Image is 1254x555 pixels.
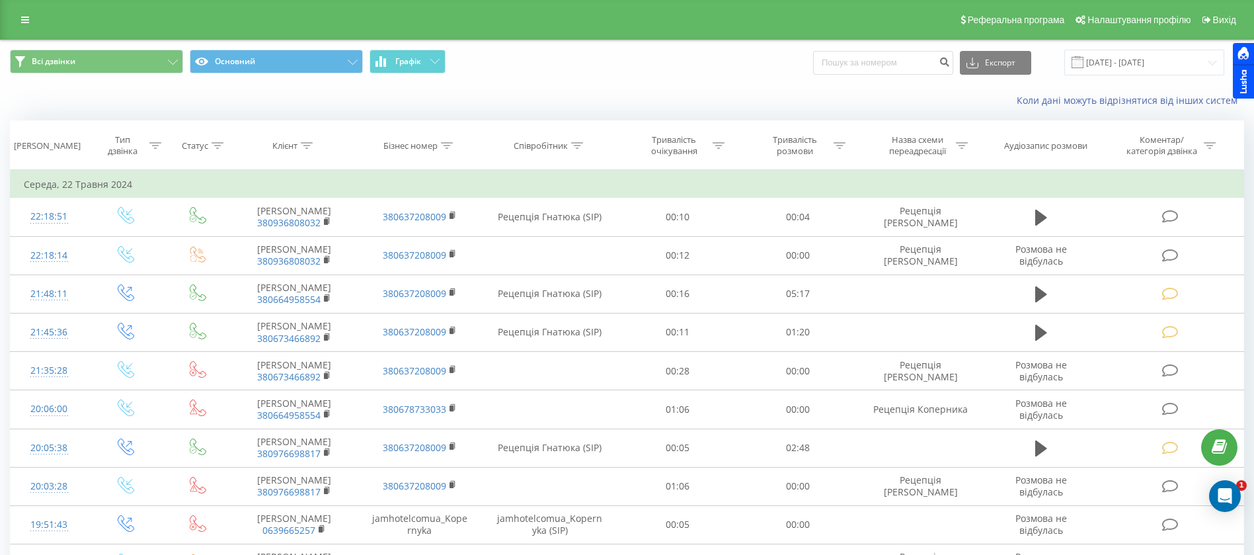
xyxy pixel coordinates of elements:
[968,15,1065,25] span: Реферальна програма
[483,198,617,236] td: Рецепція Гнатюка (SIP)
[232,467,357,505] td: [PERSON_NAME]
[24,243,74,269] div: 22:18:14
[738,198,858,236] td: 00:04
[257,293,321,306] a: 380664958554
[232,236,357,275] td: [PERSON_NAME]
[24,474,74,499] div: 20:03:28
[232,352,357,390] td: [PERSON_NAME]
[10,50,183,73] button: Всі дзвінки
[190,50,363,73] button: Основний
[483,429,617,467] td: Рецепція Гнатюка (SIP)
[483,505,617,544] td: jamhotelcomua_Kopernyka (SIP)
[1015,474,1067,498] span: Розмова не відбулась
[617,275,738,313] td: 00:16
[11,171,1244,198] td: Середа, 22 Травня 2024
[24,396,74,422] div: 20:06:00
[257,332,321,345] a: 380673466892
[1015,397,1067,421] span: Розмова не відбулась
[738,313,858,351] td: 01:20
[257,216,321,229] a: 380936808032
[858,467,983,505] td: Рецепція [PERSON_NAME]
[760,134,830,157] div: Тривалість розмови
[24,281,74,307] div: 21:48:11
[182,140,208,151] div: Статус
[383,441,446,454] a: 380637208009
[738,429,858,467] td: 02:48
[370,50,446,73] button: Графік
[24,204,74,230] div: 22:18:51
[858,236,983,275] td: Рецепція [PERSON_NAME]
[858,352,983,390] td: Рецепція [PERSON_NAME]
[1004,140,1087,151] div: Аудіозапис розмови
[357,505,482,544] td: jamhotelcomua_Kopernyka
[232,505,357,544] td: [PERSON_NAME]
[1236,480,1247,491] span: 1
[383,210,446,223] a: 380637208009
[395,57,421,66] span: Графік
[257,370,321,383] a: 380673466892
[383,480,446,492] a: 380637208009
[99,134,146,157] div: Тип дзвінка
[1213,15,1236,25] span: Вихід
[514,140,568,151] div: Співробітник
[882,134,953,157] div: Назва схеми переадресації
[24,358,74,384] div: 21:35:28
[232,275,357,313] td: [PERSON_NAME]
[32,56,75,67] span: Всі дзвінки
[1123,134,1200,157] div: Коментар/категорія дзвінка
[813,51,953,75] input: Пошук за номером
[617,505,738,544] td: 00:05
[639,134,709,157] div: Тривалість очікування
[617,313,738,351] td: 00:11
[232,198,357,236] td: [PERSON_NAME]
[383,249,446,261] a: 380637208009
[272,140,297,151] div: Клієнт
[383,364,446,377] a: 380637208009
[1017,94,1244,107] a: Коли дані можуть відрізнятися вiд інших систем
[257,255,321,267] a: 380936808032
[738,352,858,390] td: 00:00
[24,435,74,461] div: 20:05:38
[383,325,446,338] a: 380637208009
[24,512,74,538] div: 19:51:43
[1087,15,1191,25] span: Налаштування профілю
[1015,243,1067,267] span: Розмова не відбулась
[960,51,1031,75] button: Експорт
[232,390,357,429] td: [PERSON_NAME]
[257,486,321,498] a: 380976698817
[24,320,74,345] div: 21:45:36
[617,467,738,505] td: 01:06
[617,236,738,275] td: 00:12
[858,390,983,429] td: Рецепція Коперника
[1209,480,1241,512] div: Open Intercom Messenger
[1015,512,1067,536] span: Розмова не відбулась
[483,275,617,313] td: Рецепція Гнатюка (SIP)
[617,429,738,467] td: 00:05
[14,140,81,151] div: [PERSON_NAME]
[617,198,738,236] td: 00:10
[262,524,315,536] a: 0639665257
[738,236,858,275] td: 00:00
[383,403,446,415] a: 380678733033
[858,198,983,236] td: Рецепція [PERSON_NAME]
[383,140,438,151] div: Бізнес номер
[383,287,446,300] a: 380637208009
[1015,359,1067,383] span: Розмова не відбулась
[738,390,858,429] td: 00:00
[232,313,357,351] td: [PERSON_NAME]
[738,467,858,505] td: 00:00
[232,429,357,467] td: [PERSON_NAME]
[483,313,617,351] td: Рецепція Гнатюка (SIP)
[617,390,738,429] td: 01:06
[738,505,858,544] td: 00:00
[617,352,738,390] td: 00:28
[738,275,858,313] td: 05:17
[257,447,321,460] a: 380976698817
[257,409,321,421] a: 380664958554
